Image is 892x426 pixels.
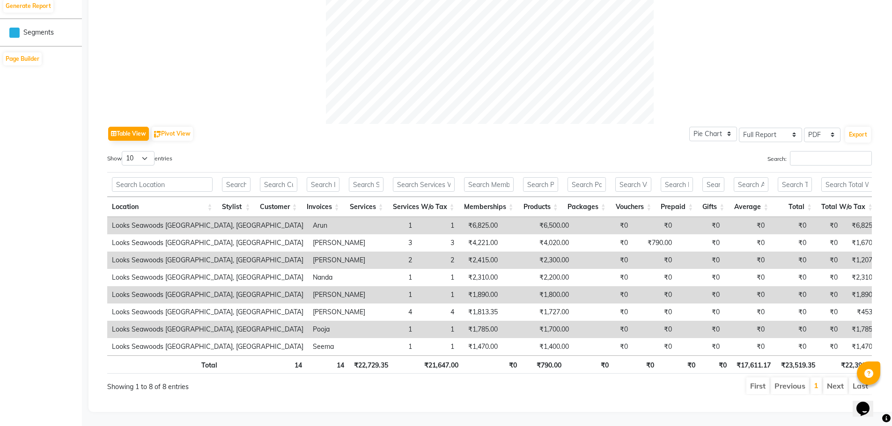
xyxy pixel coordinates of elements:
[842,338,886,355] td: ₹1,470.00
[260,355,307,374] th: 14
[107,269,308,286] td: Looks Seawoods [GEOGRAPHIC_DATA], [GEOGRAPHIC_DATA]
[523,177,558,192] input: Search Products
[122,151,155,166] select: Showentries
[308,234,370,252] td: [PERSON_NAME]
[842,217,886,234] td: ₹6,825.00
[724,269,769,286] td: ₹0
[107,338,308,355] td: Looks Seawoods [GEOGRAPHIC_DATA], [GEOGRAPHIC_DATA]
[633,234,677,252] td: ₹790.00
[522,355,566,374] th: ₹790.00
[811,234,842,252] td: ₹0
[308,321,370,338] td: Pooja
[107,376,418,392] div: Showing 1 to 8 of 8 entries
[417,234,459,252] td: 3
[370,269,417,286] td: 1
[417,286,459,303] td: 1
[302,197,344,217] th: Invoices: activate to sort column ascending
[700,355,731,374] th: ₹0
[731,355,775,374] th: ₹17,611.17
[255,197,302,217] th: Customer: activate to sort column ascending
[459,303,502,321] td: ₹1,813.35
[23,28,54,37] span: Segments
[107,151,172,166] label: Show entries
[502,234,574,252] td: ₹4,020.00
[370,286,417,303] td: 1
[724,338,769,355] td: ₹0
[566,355,613,374] th: ₹0
[842,234,886,252] td: ₹1,670.33
[459,252,502,269] td: ₹2,415.00
[308,217,370,234] td: Arun
[677,269,724,286] td: ₹0
[778,177,812,192] input: Search Total
[659,355,700,374] th: ₹0
[502,217,574,234] td: ₹6,500.00
[729,197,773,217] th: Average: activate to sort column ascending
[568,177,606,192] input: Search Packages
[459,286,502,303] td: ₹1,890.00
[217,197,255,217] th: Stylist: activate to sort column ascending
[459,234,502,252] td: ₹4,221.00
[459,321,502,338] td: ₹1,785.00
[677,338,724,355] td: ₹0
[633,217,677,234] td: ₹0
[775,355,819,374] th: ₹23,519.35
[393,177,455,192] input: Search Services W/o Tax
[574,252,633,269] td: ₹0
[820,355,880,374] th: ₹22,399.38
[307,355,349,374] th: 14
[702,177,724,192] input: Search Gifts
[222,177,251,192] input: Search Stylist
[821,177,873,192] input: Search Total W/o Tax
[152,127,193,141] button: Pivot View
[811,252,842,269] td: ₹0
[107,197,217,217] th: Location: activate to sort column ascending
[388,197,459,217] th: Services W/o Tax: activate to sort column ascending
[656,197,698,217] th: Prepaid: activate to sort column ascending
[613,355,659,374] th: ₹0
[853,389,883,417] iframe: chat widget
[112,177,213,192] input: Search Location
[518,197,563,217] th: Products: activate to sort column ascending
[349,355,393,374] th: ₹22,729.35
[502,303,574,321] td: ₹1,727.00
[502,269,574,286] td: ₹2,200.00
[417,303,459,321] td: 4
[370,338,417,355] td: 1
[677,217,724,234] td: ₹0
[790,151,872,166] input: Search:
[563,197,611,217] th: Packages: activate to sort column ascending
[107,286,308,303] td: Looks Seawoods [GEOGRAPHIC_DATA], [GEOGRAPHIC_DATA]
[574,234,633,252] td: ₹0
[767,151,872,166] label: Search:
[574,269,633,286] td: ₹0
[724,252,769,269] td: ₹0
[842,252,886,269] td: ₹1,207.50
[615,177,651,192] input: Search Vouchers
[633,338,677,355] td: ₹0
[814,381,818,390] a: 1
[260,177,297,192] input: Search Customer
[417,269,459,286] td: 1
[463,355,522,374] th: ₹0
[393,355,463,374] th: ₹21,647.00
[769,234,811,252] td: ₹0
[107,234,308,252] td: Looks Seawoods [GEOGRAPHIC_DATA], [GEOGRAPHIC_DATA]
[459,217,502,234] td: ₹6,825.00
[370,234,417,252] td: 3
[811,286,842,303] td: ₹0
[502,252,574,269] td: ₹2,300.00
[349,177,383,192] input: Search Services
[308,252,370,269] td: [PERSON_NAME]
[459,197,518,217] th: Memberships: activate to sort column ascending
[307,177,339,192] input: Search Invoices
[734,177,768,192] input: Search Average
[769,286,811,303] td: ₹0
[724,303,769,321] td: ₹0
[769,303,811,321] td: ₹0
[370,217,417,234] td: 1
[811,269,842,286] td: ₹0
[308,286,370,303] td: [PERSON_NAME]
[724,217,769,234] td: ₹0
[724,321,769,338] td: ₹0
